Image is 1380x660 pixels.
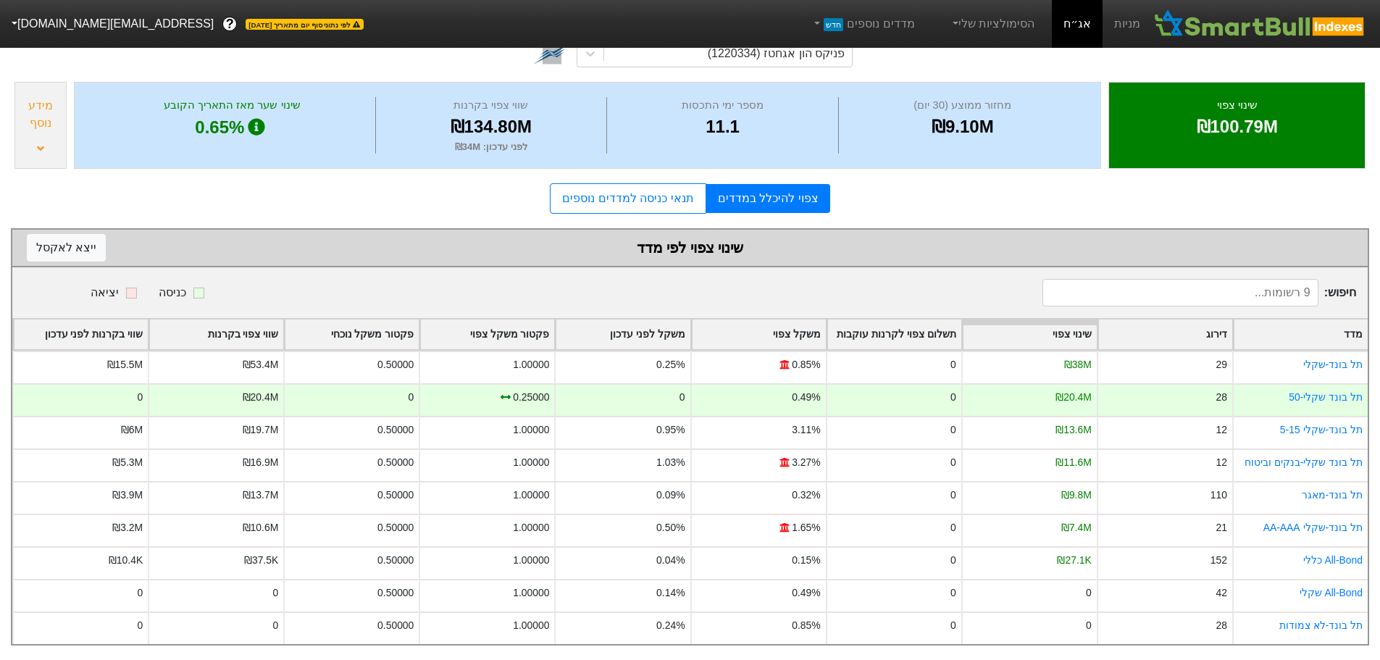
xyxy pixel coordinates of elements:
[243,455,279,470] div: ₪16.9M
[1152,9,1368,38] img: SmartBull
[1064,357,1092,372] div: ₪38M
[611,114,835,140] div: 11.1
[679,390,685,405] div: 0
[1303,554,1363,566] a: All-Bond כללי
[656,618,685,633] div: 0.24%
[706,184,830,213] a: צפוי להיכלל במדדים
[656,553,685,568] div: 0.04%
[1263,522,1363,533] a: תל בונד-שקלי AA-AAA
[1234,319,1368,349] div: Toggle SortBy
[824,18,843,31] span: חדש
[944,9,1041,38] a: הסימולציות שלי
[1280,424,1363,435] a: תל בונד-שקלי 5-15
[513,390,549,405] div: 0.25000
[159,284,186,301] div: כניסה
[827,319,961,349] div: Toggle SortBy
[513,585,549,601] div: 1.00000
[656,585,685,601] div: 0.14%
[377,488,414,503] div: 0.50000
[380,97,603,114] div: שווי צפוי בקרנות
[950,422,956,438] div: 0
[1279,619,1363,631] a: תל בונד-לא צמודות
[792,553,820,568] div: 0.15%
[1127,114,1347,140] div: ₪100.79M
[109,553,143,568] div: ₪10.4K
[27,234,106,262] button: ייצא לאקסל
[377,618,414,633] div: 0.50000
[1216,357,1226,372] div: 29
[93,97,372,114] div: שינוי שער מאז התאריך הקובע
[656,520,685,535] div: 0.50%
[792,455,820,470] div: 3.27%
[273,618,279,633] div: 0
[420,319,554,349] div: Toggle SortBy
[950,357,956,372] div: 0
[1042,279,1318,306] input: 9 רשומות...
[1216,390,1226,405] div: 28
[14,319,148,349] div: Toggle SortBy
[1216,618,1226,633] div: 28
[950,520,956,535] div: 0
[377,585,414,601] div: 0.50000
[409,390,414,405] div: 0
[656,422,685,438] div: 0.95%
[377,520,414,535] div: 0.50000
[550,183,706,214] a: תנאי כניסה למדדים נוספים
[1057,553,1091,568] div: ₪27.1K
[513,357,549,372] div: 1.00000
[1302,489,1363,501] a: תל בונד-מאגר
[1086,585,1092,601] div: 0
[950,553,956,568] div: 0
[1086,618,1092,633] div: 0
[19,97,62,132] div: מידע נוסף
[149,319,283,349] div: Toggle SortBy
[137,618,143,633] div: 0
[273,585,279,601] div: 0
[244,553,278,568] div: ₪37.5K
[1245,456,1363,468] a: תל בונד שקלי-בנקים וביטוח
[243,390,279,405] div: ₪20.4M
[950,488,956,503] div: 0
[513,618,549,633] div: 1.00000
[513,520,549,535] div: 1.00000
[708,45,845,62] div: פניקס הון אגחטז (1220334)
[112,455,143,470] div: ₪5.3M
[656,488,685,503] div: 0.09%
[1216,585,1226,601] div: 42
[950,455,956,470] div: 0
[792,618,820,633] div: 0.85%
[656,455,685,470] div: 1.03%
[842,114,1082,140] div: ₪9.10M
[513,553,549,568] div: 1.00000
[1210,553,1227,568] div: 152
[243,488,279,503] div: ₪13.7M
[1098,319,1232,349] div: Toggle SortBy
[656,357,685,372] div: 0.25%
[1127,97,1347,114] div: שינוי צפוי
[963,319,1097,349] div: Toggle SortBy
[377,455,414,470] div: 0.50000
[380,114,603,140] div: ₪134.80M
[380,140,603,154] div: לפני עדכון : ₪34M
[1055,455,1092,470] div: ₪11.6M
[792,422,820,438] div: 3.11%
[533,35,571,72] img: tase link
[1061,488,1092,503] div: ₪9.8M
[1216,520,1226,535] div: 21
[1303,359,1363,370] a: תל בונד-שקלי
[1289,391,1363,403] a: תל בונד שקלי-50
[1210,488,1227,503] div: 110
[377,422,414,438] div: 0.50000
[27,237,1353,259] div: שינוי צפוי לפי מדד
[1042,279,1356,306] span: חיפוש :
[243,357,279,372] div: ₪53.4M
[792,488,820,503] div: 0.32%
[692,319,826,349] div: Toggle SortBy
[243,520,279,535] div: ₪10.6M
[842,97,1082,114] div: מחזור ממוצע (30 יום)
[1216,455,1226,470] div: 12
[246,19,363,30] span: לפי נתוני סוף יום מתאריך [DATE]
[243,422,279,438] div: ₪19.7M
[792,390,820,405] div: 0.49%
[112,488,143,503] div: ₪3.9M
